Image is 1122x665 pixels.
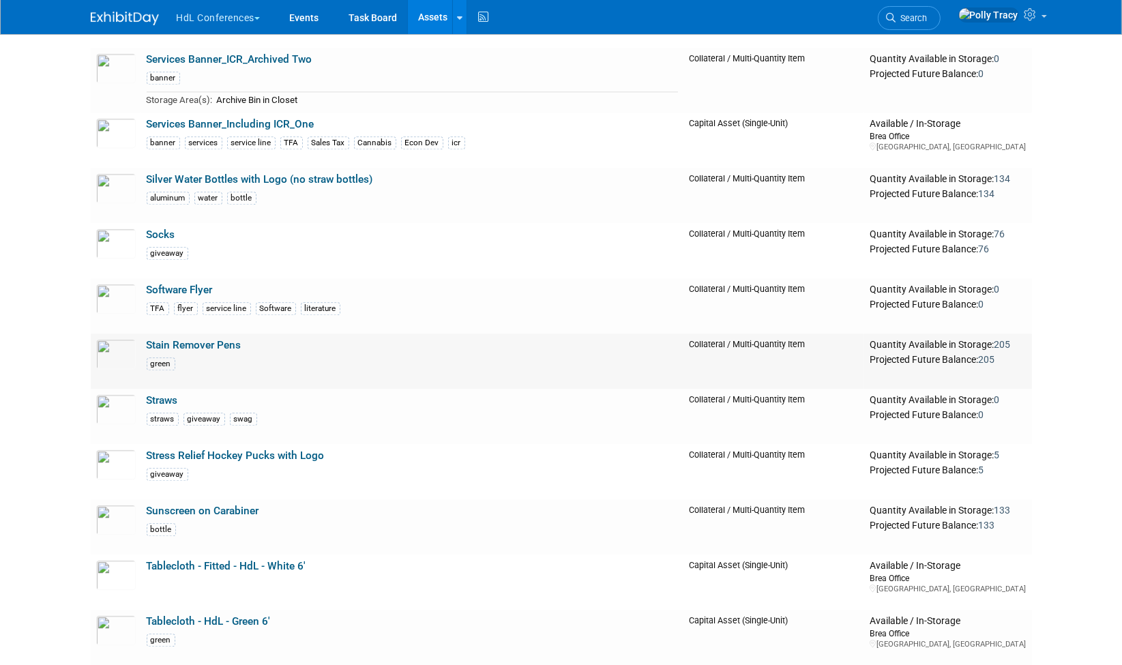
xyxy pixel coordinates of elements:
[870,449,1026,462] div: Quantity Available in Storage:
[147,302,169,315] div: TFA
[870,560,1026,572] div: Available / In-Storage
[147,95,213,105] span: Storage Area(s):
[683,444,864,499] td: Collateral / Multi-Quantity Item
[978,464,984,475] span: 5
[203,302,251,315] div: service line
[683,499,864,555] td: Collateral / Multi-Quantity Item
[870,627,1026,639] div: Brea Office
[280,136,303,149] div: TFA
[978,299,984,310] span: 0
[683,610,864,665] td: Capital Asset (Single-Unit)
[147,228,175,241] a: Socks
[994,53,999,64] span: 0
[994,449,999,460] span: 5
[448,136,465,149] div: icr
[147,136,180,149] div: banner
[994,228,1005,239] span: 76
[147,449,325,462] a: Stress Relief Hockey Pucks with Logo
[147,523,176,536] div: bottle
[301,302,340,315] div: literature
[978,188,994,199] span: 134
[174,302,198,315] div: flyer
[870,462,1026,477] div: Projected Future Balance:
[194,192,222,205] div: water
[683,334,864,389] td: Collateral / Multi-Quantity Item
[870,173,1026,186] div: Quantity Available in Storage:
[870,572,1026,584] div: Brea Office
[870,639,1026,649] div: [GEOGRAPHIC_DATA], [GEOGRAPHIC_DATA]
[230,413,257,426] div: swag
[147,357,175,370] div: green
[878,6,941,30] a: Search
[870,186,1026,201] div: Projected Future Balance:
[683,48,864,113] td: Collateral / Multi-Quantity Item
[683,389,864,444] td: Collateral / Multi-Quantity Item
[978,409,984,420] span: 0
[978,354,994,365] span: 205
[185,136,222,149] div: services
[147,53,312,65] a: Services Banner_ICR_Archived Two
[147,284,213,296] a: Software Flyer
[147,339,241,351] a: Stain Remover Pens
[870,53,1026,65] div: Quantity Available in Storage:
[147,634,175,647] div: green
[308,136,349,149] div: Sales Tax
[994,394,999,405] span: 0
[183,413,225,426] div: giveaway
[870,284,1026,296] div: Quantity Available in Storage:
[870,130,1026,142] div: Brea Office
[147,118,314,130] a: Services Banner_Including ICR_One
[994,505,1010,516] span: 133
[994,173,1010,184] span: 134
[870,584,1026,594] div: [GEOGRAPHIC_DATA], [GEOGRAPHIC_DATA]
[870,296,1026,311] div: Projected Future Balance:
[227,136,276,149] div: service line
[683,113,864,168] td: Capital Asset (Single-Unit)
[401,136,443,149] div: Econ Dev
[683,555,864,610] td: Capital Asset (Single-Unit)
[870,407,1026,422] div: Projected Future Balance:
[147,72,180,85] div: banner
[683,223,864,278] td: Collateral / Multi-Quantity Item
[354,136,396,149] div: Cannabis
[870,351,1026,366] div: Projected Future Balance:
[870,339,1026,351] div: Quantity Available in Storage:
[256,302,296,315] div: Software
[147,615,271,627] a: Tablecloth - HdL - Green 6'
[147,560,306,572] a: Tablecloth - Fitted - HdL - White 6'
[870,118,1026,130] div: Available / In-Storage
[870,517,1026,532] div: Projected Future Balance:
[147,394,178,407] a: Straws
[994,284,999,295] span: 0
[147,505,259,517] a: Sunscreen on Carabiner
[683,278,864,334] td: Collateral / Multi-Quantity Item
[147,413,179,426] div: straws
[91,12,159,25] img: ExhibitDay
[870,228,1026,241] div: Quantity Available in Storage:
[683,168,864,223] td: Collateral / Multi-Quantity Item
[870,394,1026,407] div: Quantity Available in Storage:
[870,241,1026,256] div: Projected Future Balance:
[978,243,989,254] span: 76
[870,615,1026,627] div: Available / In-Storage
[213,91,679,107] td: Archive Bin in Closet
[227,192,256,205] div: bottle
[978,68,984,79] span: 0
[147,192,190,205] div: aluminum
[870,142,1026,152] div: [GEOGRAPHIC_DATA], [GEOGRAPHIC_DATA]
[870,65,1026,80] div: Projected Future Balance:
[147,468,188,481] div: giveaway
[147,173,373,186] a: Silver Water Bottles with Logo (no straw bottles)
[896,13,928,23] span: Search
[870,505,1026,517] div: Quantity Available in Storage:
[994,339,1010,350] span: 205
[958,8,1019,23] img: Polly Tracy
[978,520,994,531] span: 133
[147,247,188,260] div: giveaway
